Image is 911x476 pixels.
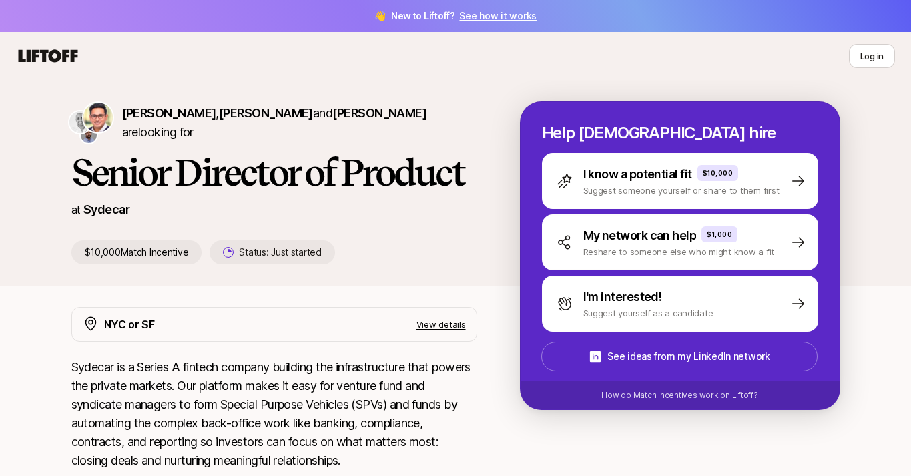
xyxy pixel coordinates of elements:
span: and [313,106,426,120]
button: Log in [849,44,895,68]
p: at [71,201,81,218]
p: I know a potential fit [583,165,692,184]
img: Shriram Bhashyam [83,103,113,132]
p: $10,000 Match Incentive [71,240,202,264]
span: [PERSON_NAME] [332,106,426,120]
span: Just started [271,246,322,258]
p: Reshare to someone else who might know a fit [583,245,775,258]
p: My network can help [583,226,697,245]
p: are looking for [122,104,477,142]
a: See how it works [459,10,537,21]
p: Sydecar is a Series A fintech company building the infrastructure that powers the private markets... [71,358,477,470]
button: See ideas from my LinkedIn network [541,342,818,371]
p: View details [416,318,466,331]
span: 👋 New to Liftoff? [374,8,537,24]
p: See ideas from my LinkedIn network [607,348,770,365]
img: Adam Hill [81,127,97,143]
a: Sydecar [83,202,129,216]
p: How do Match Incentives work on Liftoff? [601,389,757,401]
span: [PERSON_NAME] [219,106,313,120]
span: [PERSON_NAME] [122,106,216,120]
p: Status: [239,244,321,260]
p: $1,000 [707,229,732,240]
p: $10,000 [703,168,733,178]
h1: Senior Director of Product [71,152,477,192]
p: Help [DEMOGRAPHIC_DATA] hire [542,124,818,142]
span: , [216,106,312,120]
p: Suggest yourself as a candidate [583,306,713,320]
p: NYC or SF [104,316,155,333]
img: Nik Talreja [69,111,91,133]
p: I'm interested! [583,288,662,306]
p: Suggest someone yourself or share to them first [583,184,780,197]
